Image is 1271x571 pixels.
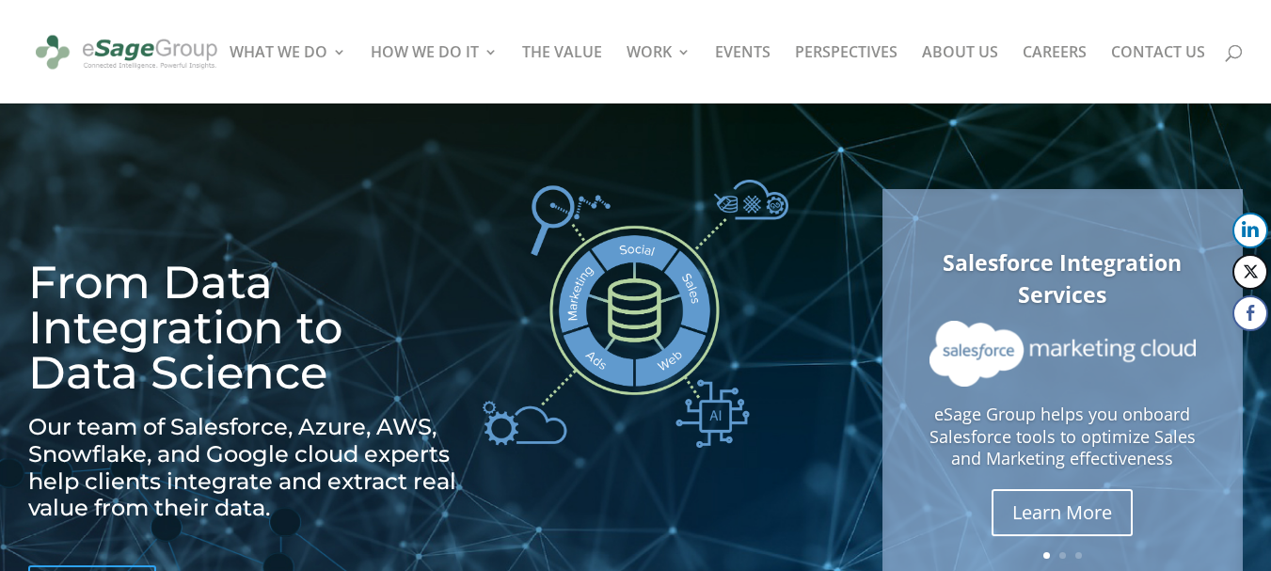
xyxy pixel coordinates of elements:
a: 1 [1043,552,1050,559]
img: eSage Group [32,26,221,78]
a: WORK [627,45,691,103]
a: 3 [1075,552,1082,559]
a: HOW WE DO IT [371,45,498,103]
a: PERSPECTIVES [795,45,898,103]
button: Facebook Share [1232,295,1268,331]
a: CONTACT US [1111,45,1205,103]
a: 2 [1059,552,1066,559]
p: eSage Group helps you onboard Salesforce tools to optimize Sales and Marketing effectiveness [929,404,1196,470]
h1: From Data Integration to Data Science [28,260,461,404]
a: THE VALUE [522,45,602,103]
a: ABOUT US [922,45,998,103]
button: LinkedIn Share [1232,213,1268,248]
a: Learn More [992,489,1133,536]
a: Salesforce Integration Services [943,247,1182,310]
a: CAREERS [1023,45,1087,103]
h2: Our team of Salesforce, Azure, AWS, Snowflake, and Google cloud experts help clients integrate an... [28,414,461,531]
a: EVENTS [715,45,771,103]
button: Twitter Share [1232,254,1268,290]
a: WHAT WE DO [230,45,346,103]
